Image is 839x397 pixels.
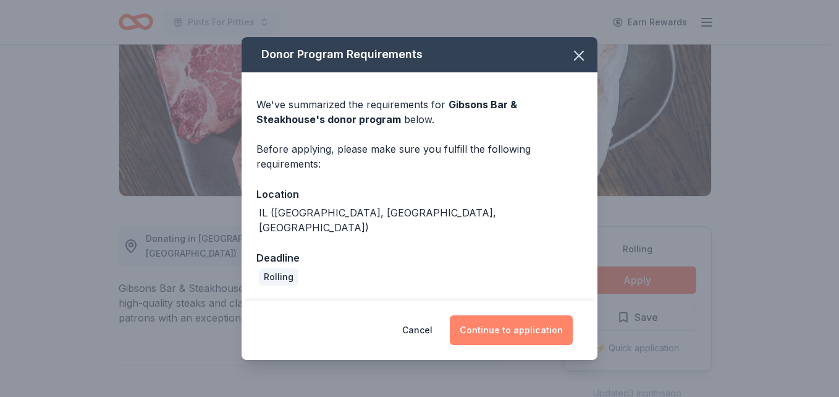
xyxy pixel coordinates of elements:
[450,315,573,345] button: Continue to application
[256,97,583,127] div: We've summarized the requirements for below.
[242,37,597,72] div: Donor Program Requirements
[259,268,298,286] div: Rolling
[402,315,432,345] button: Cancel
[256,250,583,266] div: Deadline
[256,186,583,202] div: Location
[259,205,583,235] div: IL ([GEOGRAPHIC_DATA], [GEOGRAPHIC_DATA], [GEOGRAPHIC_DATA])
[256,142,583,171] div: Before applying, please make sure you fulfill the following requirements:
